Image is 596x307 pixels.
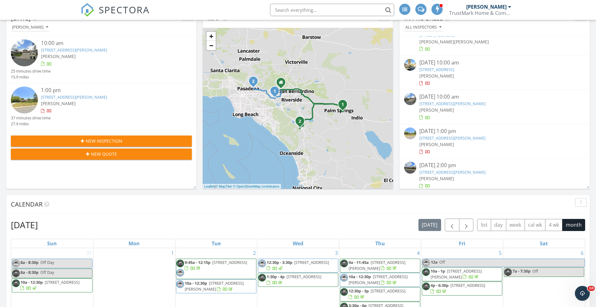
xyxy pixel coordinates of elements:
div: [PERSON_NAME] [466,4,507,10]
button: month [562,219,585,231]
button: cal wk [525,219,546,231]
a: © OpenStreetMap contributors [233,185,279,188]
button: New Inspection [11,136,192,147]
span: [STREET_ADDRESS][PERSON_NAME] [185,280,244,292]
button: [PERSON_NAME] [11,23,49,32]
img: prnt_rs_file_02.jpeg [340,274,348,282]
a: 4p - 6:30p [STREET_ADDRESS] [431,283,485,294]
a: 1:30p - 4p [STREET_ADDRESS] [258,273,338,287]
a: 4p - 6:30p [STREET_ADDRESS] [422,282,502,296]
div: [DATE] 1:00 pm [419,127,570,135]
img: profile_picture_02ii_copy.jpg [12,269,20,277]
span: [STREET_ADDRESS] [294,260,329,265]
button: [DATE] [418,219,441,231]
span: [PERSON_NAME] [454,39,489,45]
a: 9a - 11:45a [STREET_ADDRESS][PERSON_NAME] [349,260,405,271]
a: © MapTiler [215,185,232,188]
span: 9:45a - 12:15p [185,260,210,265]
a: Tuesday [210,239,222,248]
input: Search everything... [270,4,394,16]
span: [PERSON_NAME] [41,53,76,59]
a: 10a - 1p [STREET_ADDRESS][PERSON_NAME] [431,268,482,280]
a: 10a - 1p [STREET_ADDRESS][PERSON_NAME] [422,267,502,281]
span: [PERSON_NAME] [419,73,454,79]
span: 10a - 12:30p [349,274,371,279]
div: 10:00 am [41,39,177,47]
span: [STREET_ADDRESS][PERSON_NAME] [349,274,408,285]
span: 10a - 12:30p [185,280,207,286]
a: 9:45a - 12:15p [STREET_ADDRESS] [185,260,247,271]
span: Off Day [40,269,54,275]
button: day [491,219,506,231]
a: Wednesday [291,239,305,248]
a: Thursday [374,239,386,248]
div: [DATE] 2:00 pm [419,162,570,169]
div: 37 minutes drive time [11,115,51,121]
a: 10:00 am [STREET_ADDRESS][PERSON_NAME] [PERSON_NAME] 25 minutes drive time 15.9 miles [11,39,192,80]
a: SPECTORA [81,8,150,21]
iframe: Intercom live chat [575,286,590,301]
a: Go to September 5, 2025 [498,248,503,258]
img: profile_picture_02ii_copy.jpg [422,268,430,276]
a: Go to August 31, 2025 [85,248,93,258]
a: 12:30p - 3:30p [STREET_ADDRESS] [267,260,329,271]
a: 12:30p - 3p [STREET_ADDRESS] [340,287,420,301]
a: [DATE] 2:00 pm [STREET_ADDRESS][PERSON_NAME] [PERSON_NAME] [404,162,585,189]
span: 10a - 1p [431,268,445,274]
a: 10a - 12:30p [STREET_ADDRESS] [12,278,93,292]
a: [STREET_ADDRESS][PERSON_NAME] [419,135,485,141]
a: 10a - 12:30p [STREET_ADDRESS][PERSON_NAME] [176,279,256,293]
img: profile_picture_02ii_copy.jpg [422,283,430,290]
span: [PERSON_NAME] [41,100,76,106]
img: profile_picture_02ii_copy.jpg [340,260,348,267]
a: [STREET_ADDRESS][PERSON_NAME] [419,101,485,106]
span: 10a - 12:30p [20,279,43,285]
span: [PERSON_NAME] [419,141,454,147]
a: [STREET_ADDRESS][PERSON_NAME] [419,169,485,175]
span: 8a - 8:30p [20,260,38,265]
a: 12:30p - 3p [STREET_ADDRESS] [349,288,405,300]
span: [STREET_ADDRESS] [45,279,79,285]
span: Off [532,268,538,274]
img: profile_picture_02ii_copy.jpg [504,268,512,276]
div: [PERSON_NAME] [12,25,48,29]
a: 10a - 12:30p [STREET_ADDRESS] [20,279,79,291]
a: Monday [127,239,141,248]
img: prnt_rs_file_02.jpeg [176,280,184,288]
a: [DATE] 1:00 pm [STREET_ADDRESS][PERSON_NAME] [PERSON_NAME] [404,127,585,155]
button: New Quote [11,149,192,160]
a: [DATE] 10:00 am [STREET_ADDRESS][PERSON_NAME] [PERSON_NAME] [404,93,585,121]
a: 10a - 12:30p [STREET_ADDRESS][PERSON_NAME] [185,280,244,292]
div: | [203,184,281,189]
img: streetview [11,39,38,66]
img: profile_picture_02ii_copy.jpg [176,260,184,267]
span: 10 [588,286,595,291]
button: Previous month [445,219,459,231]
i: 2 [252,79,255,84]
span: [STREET_ADDRESS] [450,283,485,288]
a: 9:45a - 12:15p [STREET_ADDRESS] [176,259,256,279]
div: 11135 Kenyon Way, Rancho Cucamonga CA 91701 [281,82,285,86]
span: [STREET_ADDRESS][PERSON_NAME] [431,268,482,280]
div: 25 minutes drive time [11,68,51,74]
img: prnt_rs_file_02.jpeg [422,259,430,267]
span: 1:30p - 4p [267,274,285,279]
span: Off Day [40,260,54,265]
div: 1:00 pm [41,87,177,94]
a: 10a - 12:30p [STREET_ADDRESS][PERSON_NAME] [340,273,420,287]
img: profile_picture_02ii_copy.jpg [12,279,20,287]
button: All Inspectors [404,23,443,32]
a: Saturday [539,239,549,248]
a: Friday [458,239,467,248]
a: 1:30p - 4p [STREET_ADDRESS] [267,274,321,285]
span: 12:30p - 3:30p [267,260,292,265]
a: 12:30p - 3:30p [STREET_ADDRESS] [258,259,338,273]
div: All Inspectors [405,25,441,29]
span: 8a - 8:30p [20,269,38,275]
a: Go to September 2, 2025 [252,248,257,258]
a: Go to September 6, 2025 [580,248,585,258]
img: streetview [404,93,416,105]
a: Zoom in [206,32,216,41]
span: 4p - 6:30p [431,283,449,288]
span: [STREET_ADDRESS] [287,274,321,279]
